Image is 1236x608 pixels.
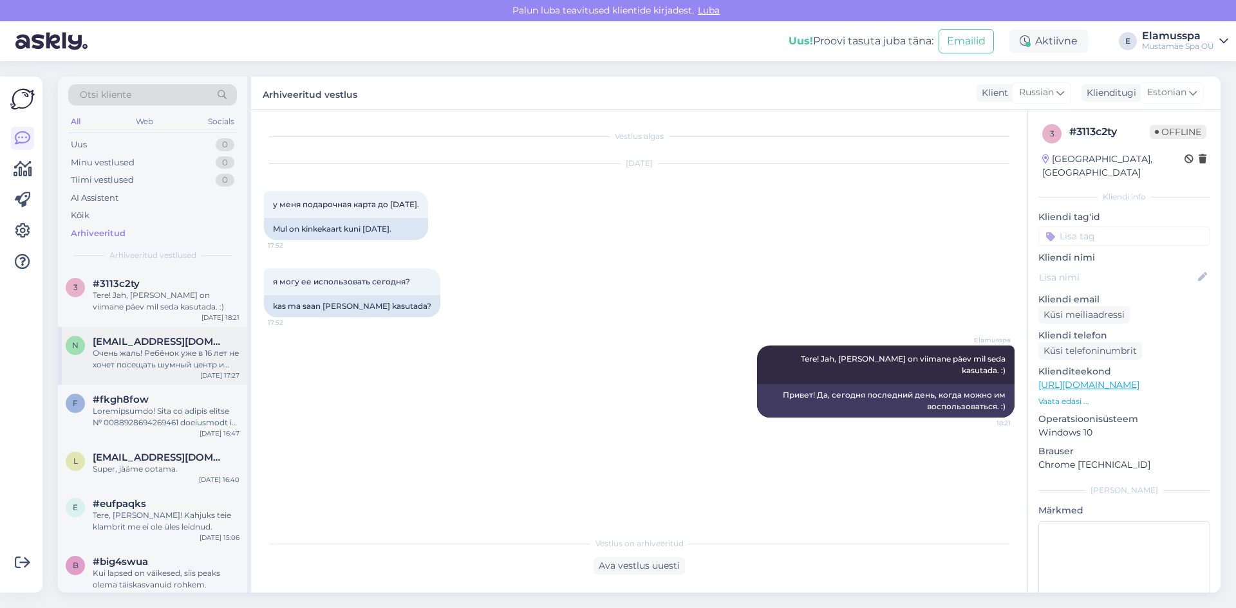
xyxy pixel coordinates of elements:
[1150,125,1206,139] span: Offline
[133,113,156,130] div: Web
[1050,129,1054,138] span: 3
[1038,329,1210,342] p: Kliendi telefon
[1009,30,1088,53] div: Aktiivne
[757,384,1015,418] div: Привет! Да, сегодня последний день, когда можно им воспользоваться. :)
[264,158,1015,169] div: [DATE]
[72,340,79,350] span: n
[71,192,118,205] div: AI Assistent
[263,84,357,102] label: Arhiveeritud vestlus
[977,86,1008,100] div: Klient
[789,33,933,49] div: Proovi tasuta juba täna:
[10,87,35,111] img: Askly Logo
[93,290,239,313] div: Tere! Jah, [PERSON_NAME] on viimane päev mil seda kasutada. :)
[73,502,78,512] span: e
[200,533,239,542] div: [DATE] 15:06
[71,138,87,151] div: Uus
[1038,226,1210,246] input: Lisa tag
[93,510,239,533] div: Tere, [PERSON_NAME]! Kahjuks teie klambrit me ei ole üles leidnud.
[1038,251,1210,264] p: Kliendi nimi
[80,88,131,102] span: Otsi kliente
[939,29,994,53] button: Emailid
[268,241,316,250] span: 17:52
[1069,124,1150,140] div: # 3113c2ty
[200,371,239,380] div: [DATE] 17:27
[93,452,227,463] span: leht.riina@gmail.com
[200,591,239,600] div: [DATE] 15:03
[68,113,83,130] div: All
[93,336,227,347] span: nt.dunajeva@gmail.com
[73,560,79,570] span: b
[73,456,78,466] span: l
[801,354,1007,375] span: Tere! Jah, [PERSON_NAME] on viimane päev mil seda kasutada. :)
[93,394,149,405] span: #fkgh8fow
[595,538,684,549] span: Vestlus on arhiveeritud
[1038,445,1210,458] p: Brauser
[273,199,419,209] span: у меня подарочная карта до [DATE].
[71,209,89,222] div: Kõik
[93,567,239,591] div: Kui lapsed on väikesed, siis peaks olema täiskasvanuid rohkem.
[1142,41,1214,51] div: Mustamäe Spa OÜ
[694,5,724,16] span: Luba
[594,557,685,575] div: Ava vestlus uuesti
[93,278,140,290] span: #3113c2ty
[1038,191,1210,203] div: Kliendi info
[1038,504,1210,517] p: Märkmed
[264,131,1015,142] div: Vestlus algas
[205,113,237,130] div: Socials
[1038,484,1210,496] div: [PERSON_NAME]
[201,313,239,322] div: [DATE] 18:21
[93,498,146,510] span: #eufpaqks
[264,295,440,317] div: kas ma saan [PERSON_NAME] kasutada?
[93,556,148,567] span: #big4swua
[93,347,239,371] div: Очень жаль! Ребёнок уже в 16 лет не хочет посещать шумный центр и родителю тоже не так интересно ...
[1119,32,1137,50] div: E
[216,138,234,151] div: 0
[199,475,239,484] div: [DATE] 16:40
[789,35,813,47] b: Uus!
[273,277,410,286] span: я могу ее использовать сегодня?
[1081,86,1136,100] div: Klienditugi
[71,227,126,240] div: Arhiveeritud
[200,428,239,438] div: [DATE] 16:47
[1038,365,1210,378] p: Klienditeekond
[962,418,1011,428] span: 18:21
[1019,86,1054,100] span: Russian
[93,463,239,475] div: Super, jääme ootama.
[73,282,78,292] span: 3
[1038,396,1210,407] p: Vaata edasi ...
[1038,426,1210,439] p: Windows 10
[216,174,234,187] div: 0
[1038,412,1210,426] p: Operatsioonisüsteem
[1038,293,1210,306] p: Kliendi email
[73,398,78,408] span: f
[1038,458,1210,472] p: Chrome [TECHNICAL_ID]
[1147,86,1186,100] span: Estonian
[1038,306,1130,324] div: Küsi meiliaadressi
[1039,270,1195,284] input: Lisa nimi
[71,156,135,169] div: Minu vestlused
[264,218,428,240] div: Mul on kinkekaart kuni [DATE].
[109,250,196,261] span: Arhiveeritud vestlused
[216,156,234,169] div: 0
[71,174,134,187] div: Tiimi vestlused
[1142,31,1228,51] a: ElamusspaMustamäe Spa OÜ
[93,405,239,428] div: Loremipsumdo! Sita co adipis elitse № 0088928694269461 doeiusmodt i utlaboreetd 908MAG. 12.21.814...
[1142,31,1214,41] div: Elamusspa
[1038,379,1139,391] a: [URL][DOMAIN_NAME]
[1042,152,1184,180] div: [GEOGRAPHIC_DATA], [GEOGRAPHIC_DATA]
[1038,342,1142,360] div: Küsi telefoninumbrit
[268,318,316,327] span: 17:52
[1038,210,1210,224] p: Kliendi tag'id
[962,335,1011,345] span: Elamusspa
